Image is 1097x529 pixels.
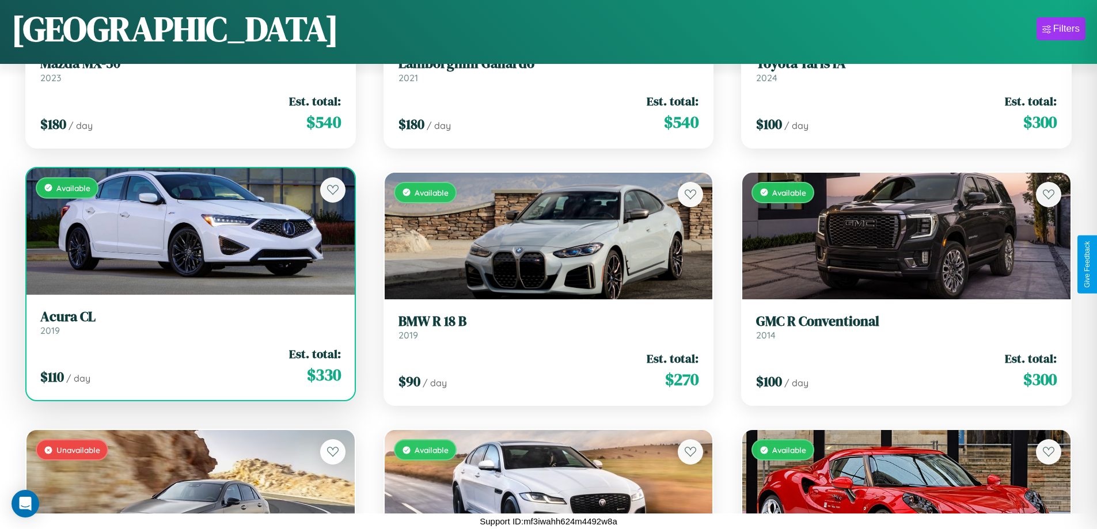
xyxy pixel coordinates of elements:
p: Support ID: mf3iwahh624m4492w8a [480,513,617,529]
span: Available [772,188,806,197]
div: Filters [1053,23,1080,35]
a: Acura CL2019 [40,309,341,337]
span: Available [415,445,449,455]
span: / day [66,372,90,384]
button: Filters [1037,17,1085,40]
span: 2024 [756,72,777,83]
h3: Toyota Yaris iA [756,55,1057,72]
span: Available [772,445,806,455]
span: 2021 [398,72,418,83]
span: 2019 [40,325,60,336]
span: $ 180 [398,115,424,134]
span: / day [427,120,451,131]
a: GMC R Conventional2014 [756,313,1057,341]
span: Est. total: [289,93,341,109]
span: Available [56,183,90,193]
a: Mazda MX-302023 [40,55,341,83]
span: $ 90 [398,372,420,391]
span: $ 540 [306,111,341,134]
span: $ 180 [40,115,66,134]
h3: Lamborghini Gallardo [398,55,699,72]
span: Available [415,188,449,197]
span: $ 110 [40,367,64,386]
h3: GMC R Conventional [756,313,1057,330]
span: $ 100 [756,372,782,391]
span: / day [784,120,808,131]
span: / day [423,377,447,389]
h1: [GEOGRAPHIC_DATA] [12,5,339,52]
div: Give Feedback [1083,241,1091,288]
span: 2023 [40,72,61,83]
span: 2014 [756,329,776,341]
span: Est. total: [1005,93,1057,109]
h3: Acura CL [40,309,341,325]
span: 2019 [398,329,418,341]
span: $ 300 [1023,368,1057,391]
span: $ 300 [1023,111,1057,134]
span: Est. total: [647,93,699,109]
div: Open Intercom Messenger [12,490,39,517]
span: / day [69,120,93,131]
h3: Mazda MX-30 [40,55,341,72]
h3: BMW R 18 B [398,313,699,330]
a: BMW R 18 B2019 [398,313,699,341]
span: Est. total: [289,345,341,362]
span: / day [784,377,808,389]
span: Est. total: [1005,350,1057,367]
span: $ 100 [756,115,782,134]
span: $ 540 [664,111,699,134]
span: Unavailable [56,445,100,455]
span: $ 330 [307,363,341,386]
span: Est. total: [647,350,699,367]
a: Toyota Yaris iA2024 [756,55,1057,83]
span: $ 270 [665,368,699,391]
a: Lamborghini Gallardo2021 [398,55,699,83]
